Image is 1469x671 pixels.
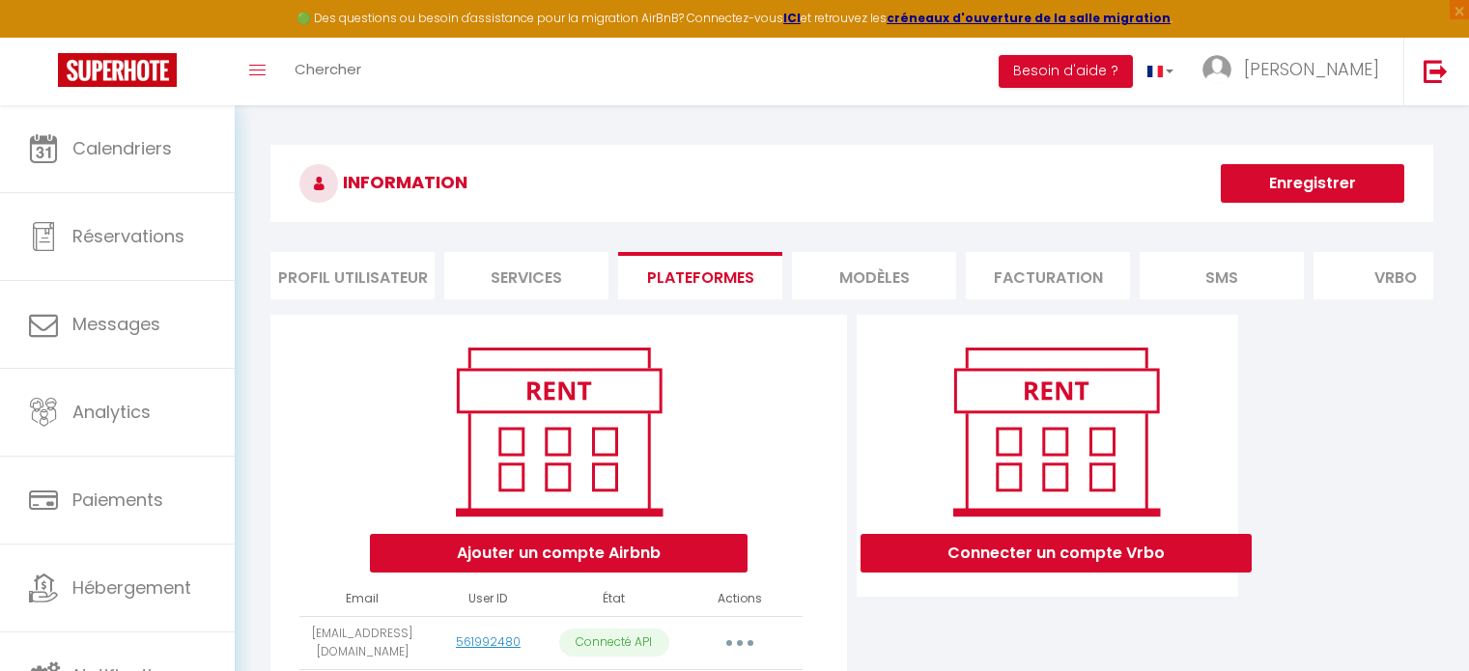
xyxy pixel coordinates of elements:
span: [PERSON_NAME] [1244,57,1379,81]
img: rent.png [436,339,682,524]
button: Ajouter un compte Airbnb [370,534,748,573]
span: Hébergement [72,575,191,600]
span: Chercher [295,59,361,79]
td: [EMAIL_ADDRESS][DOMAIN_NAME] [299,616,425,669]
span: Calendriers [72,136,172,160]
a: créneaux d'ouverture de la salle migration [887,10,1171,26]
h3: INFORMATION [270,145,1433,222]
a: Chercher [280,38,376,105]
button: Besoin d'aide ? [999,55,1133,88]
li: MODÈLES [792,252,956,299]
th: Actions [677,582,803,616]
li: SMS [1140,252,1304,299]
li: Profil Utilisateur [270,252,435,299]
li: Plateformes [618,252,782,299]
th: Email [299,582,425,616]
li: Services [444,252,608,299]
img: Super Booking [58,53,177,87]
img: ... [1202,55,1231,84]
p: Connecté API [559,629,669,657]
span: Réservations [72,224,184,248]
a: ICI [783,10,801,26]
img: rent.png [933,339,1179,524]
a: ... [PERSON_NAME] [1188,38,1403,105]
img: logout [1424,59,1448,83]
span: Messages [72,312,160,336]
button: Connecter un compte Vrbo [861,534,1252,573]
button: Enregistrer [1221,164,1404,203]
a: 561992480 [456,633,521,650]
span: Paiements [72,488,163,512]
span: Analytics [72,400,151,424]
li: Facturation [966,252,1130,299]
th: User ID [425,582,551,616]
th: État [551,582,677,616]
